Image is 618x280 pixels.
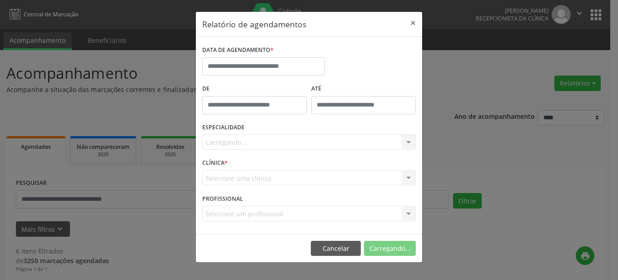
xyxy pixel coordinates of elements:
label: ESPECIALIDADE [202,121,244,135]
h5: Relatório de agendamentos [202,18,306,30]
label: De [202,82,307,96]
label: PROFISSIONAL [202,192,243,206]
label: CLÍNICA [202,156,228,170]
button: Carregando... [364,241,416,256]
label: ATÉ [311,82,416,96]
button: Cancelar [311,241,361,256]
button: Close [404,12,422,34]
label: DATA DE AGENDAMENTO [202,43,274,57]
